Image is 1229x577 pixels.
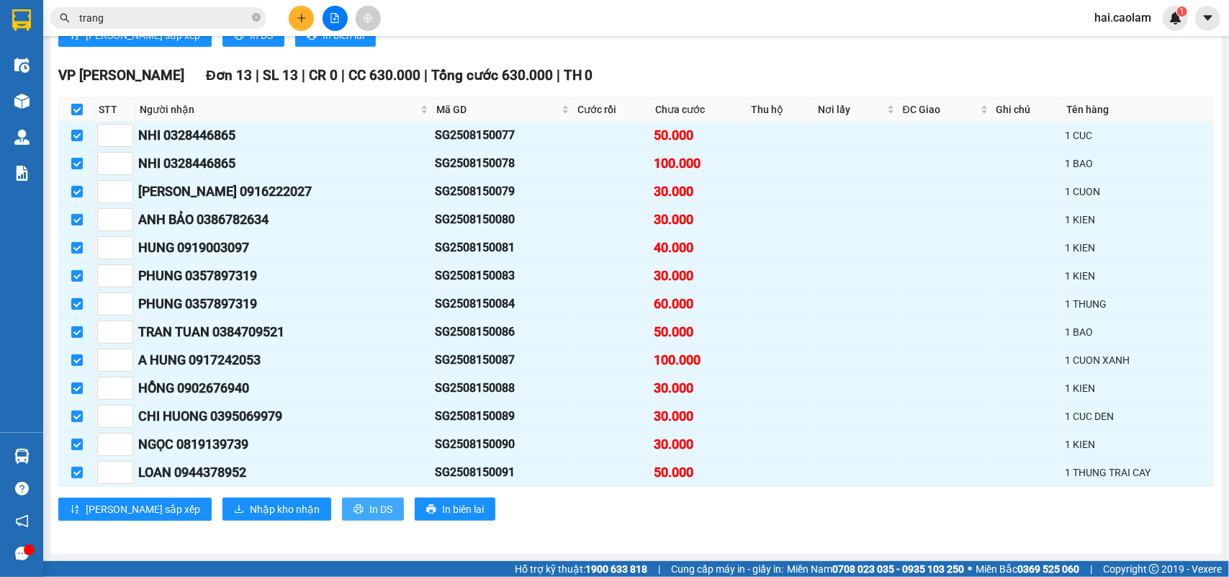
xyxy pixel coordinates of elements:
div: 100.000 [654,350,744,370]
div: ANH BẢO 0386782634 [138,210,430,230]
span: plus [297,13,307,23]
sup: 1 [1177,6,1187,17]
div: SG2508150086 [435,323,571,341]
span: sort-ascending [70,504,80,516]
div: TRAN TUAN 0384709521 [138,322,430,342]
span: close-circle [252,12,261,25]
div: 30.000 [654,266,744,286]
div: SG2508150089 [435,407,571,425]
button: downloadNhập kho nhận [222,498,331,521]
div: 1 CUON [1066,184,1211,200]
span: search [60,13,70,23]
span: | [302,67,305,84]
b: BIÊN NHẬN GỬI HÀNG HÓA [93,21,138,138]
span: printer [354,504,364,516]
div: 1 KIEN [1066,437,1211,452]
td: SG2508150084 [433,290,574,318]
span: notification [15,514,29,528]
span: ĐC Giao [903,102,978,117]
div: 1 BAO [1066,156,1211,171]
span: Người nhận [140,102,418,117]
td: SG2508150083 [433,262,574,290]
td: SG2508150086 [433,318,574,346]
img: logo.jpg [156,18,191,53]
span: ⚪️ [968,566,972,572]
div: 1 CUC [1066,128,1211,143]
span: Đơn 13 [206,67,252,84]
strong: 1900 633 818 [585,563,647,575]
span: | [256,67,259,84]
img: solution-icon [14,166,30,181]
span: [PERSON_NAME] sắp xếp [86,501,200,517]
th: Tên hàng [1063,98,1214,122]
div: SG2508150081 [435,238,571,256]
button: sort-ascending[PERSON_NAME] sắp xếp [58,498,212,521]
button: aim [356,6,381,31]
td: SG2508150077 [433,122,574,150]
div: 60.000 [654,294,744,314]
div: 1 KIEN [1066,268,1211,284]
div: SG2508150090 [435,435,571,453]
div: 1 BAO [1066,324,1211,340]
img: logo-vxr [12,9,31,31]
li: (c) 2017 [121,68,198,86]
button: file-add [323,6,348,31]
div: 50.000 [654,322,744,342]
div: HUNG 0919003097 [138,238,430,258]
td: SG2508150078 [433,150,574,178]
img: warehouse-icon [14,130,30,145]
b: [DOMAIN_NAME] [121,55,198,66]
img: warehouse-icon [14,449,30,464]
div: SG2508150084 [435,295,571,313]
span: | [1090,561,1092,577]
div: 1 KIEN [1066,212,1211,228]
button: caret-down [1195,6,1220,31]
div: SG2508150091 [435,463,571,481]
div: 30.000 [654,182,744,202]
td: SG2508150088 [433,375,574,403]
span: TH 0 [564,67,593,84]
span: SL 13 [263,67,298,84]
img: icon-new-feature [1169,12,1182,24]
div: 1 THUNG [1066,296,1211,312]
div: PHUNG 0357897319 [138,266,430,286]
span: file-add [330,13,340,23]
div: 1 THUNG TRAI CAY [1066,465,1211,480]
div: SG2508150079 [435,182,571,200]
div: A HUNG 0917242053 [138,350,430,370]
span: In DS [369,501,392,517]
div: HỒNG 0902676940 [138,378,430,398]
td: SG2508150079 [433,178,574,206]
img: warehouse-icon [14,94,30,109]
div: NGỌC 0819139739 [138,434,430,455]
span: 1 [1179,6,1184,17]
span: copyright [1149,564,1159,574]
span: Nơi lấy [818,102,884,117]
div: CHI HUONG 0395069979 [138,406,430,426]
span: printer [426,504,436,516]
div: 1 CUC DEN [1066,408,1211,424]
div: 30.000 [654,378,744,398]
div: NHI 0328446865 [138,125,430,146]
span: Mã GD [436,102,559,117]
div: 50.000 [654,462,744,483]
input: Tìm tên, số ĐT hoặc mã đơn [79,10,249,26]
th: Cước rồi [574,98,652,122]
th: Thu hộ [747,98,814,122]
span: question-circle [15,482,29,496]
button: printerIn DS [342,498,404,521]
button: printerIn biên lai [415,498,495,521]
span: Nhập kho nhận [250,501,320,517]
span: CC 630.000 [348,67,420,84]
div: 50.000 [654,125,744,146]
span: Miền Nam [787,561,964,577]
td: SG2508150081 [433,234,574,262]
div: [PERSON_NAME] 0916222027 [138,182,430,202]
span: | [424,67,428,84]
td: SG2508150080 [433,206,574,234]
span: close-circle [252,13,261,22]
div: SG2508150078 [435,154,571,172]
td: SG2508150089 [433,403,574,431]
span: VP [PERSON_NAME] [58,67,184,84]
span: | [341,67,345,84]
